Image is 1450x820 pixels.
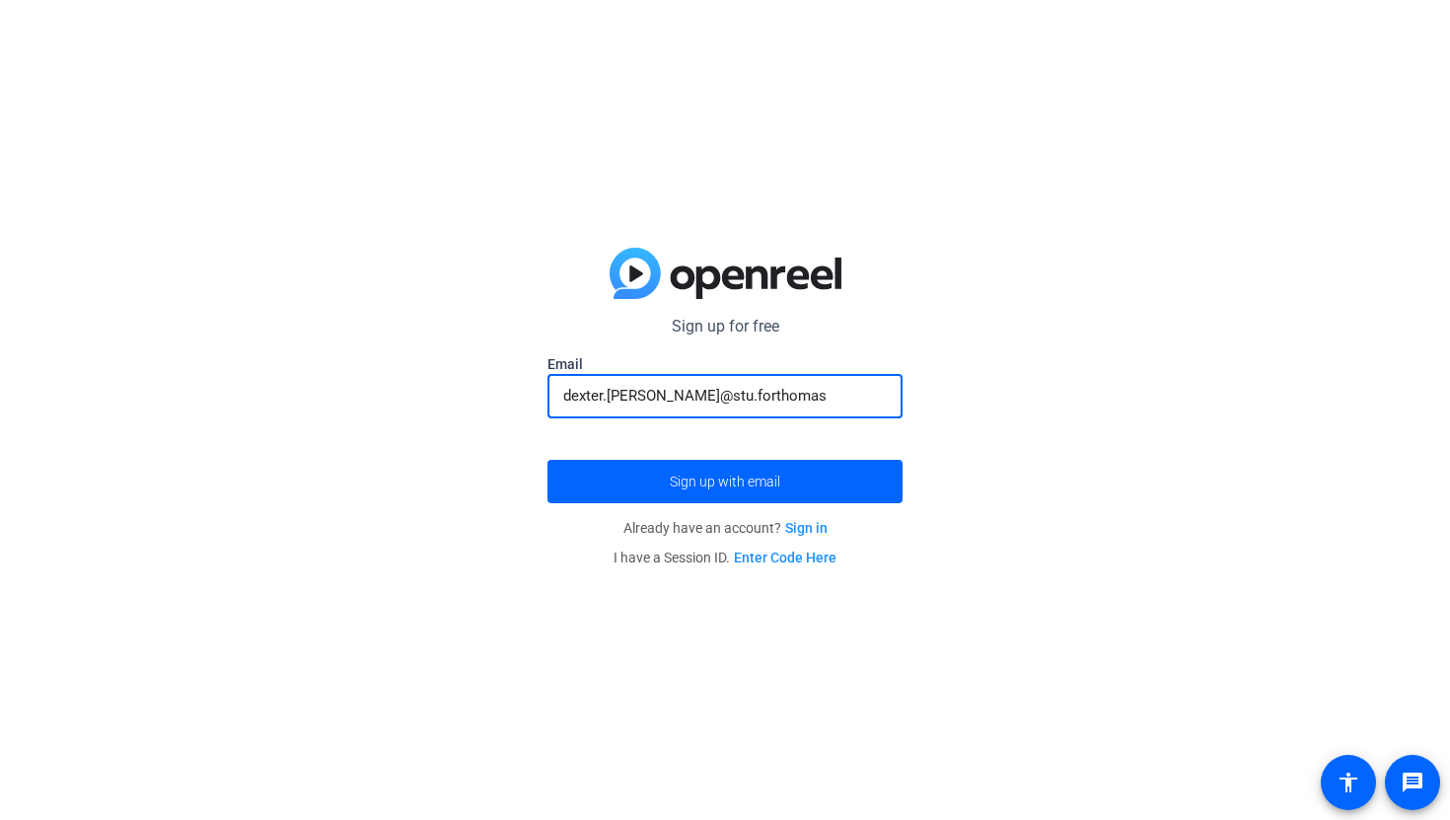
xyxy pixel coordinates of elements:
[547,315,903,338] p: Sign up for free
[1337,771,1360,794] mat-icon: accessibility
[623,520,828,536] span: Already have an account?
[563,384,887,408] input: Enter Email Address
[614,550,836,565] span: I have a Session ID.
[734,550,836,565] a: Enter Code Here
[547,460,903,503] button: Sign up with email
[547,354,903,374] label: Email
[785,520,828,536] a: Sign in
[1401,771,1424,794] mat-icon: message
[610,248,841,299] img: blue-gradient.svg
